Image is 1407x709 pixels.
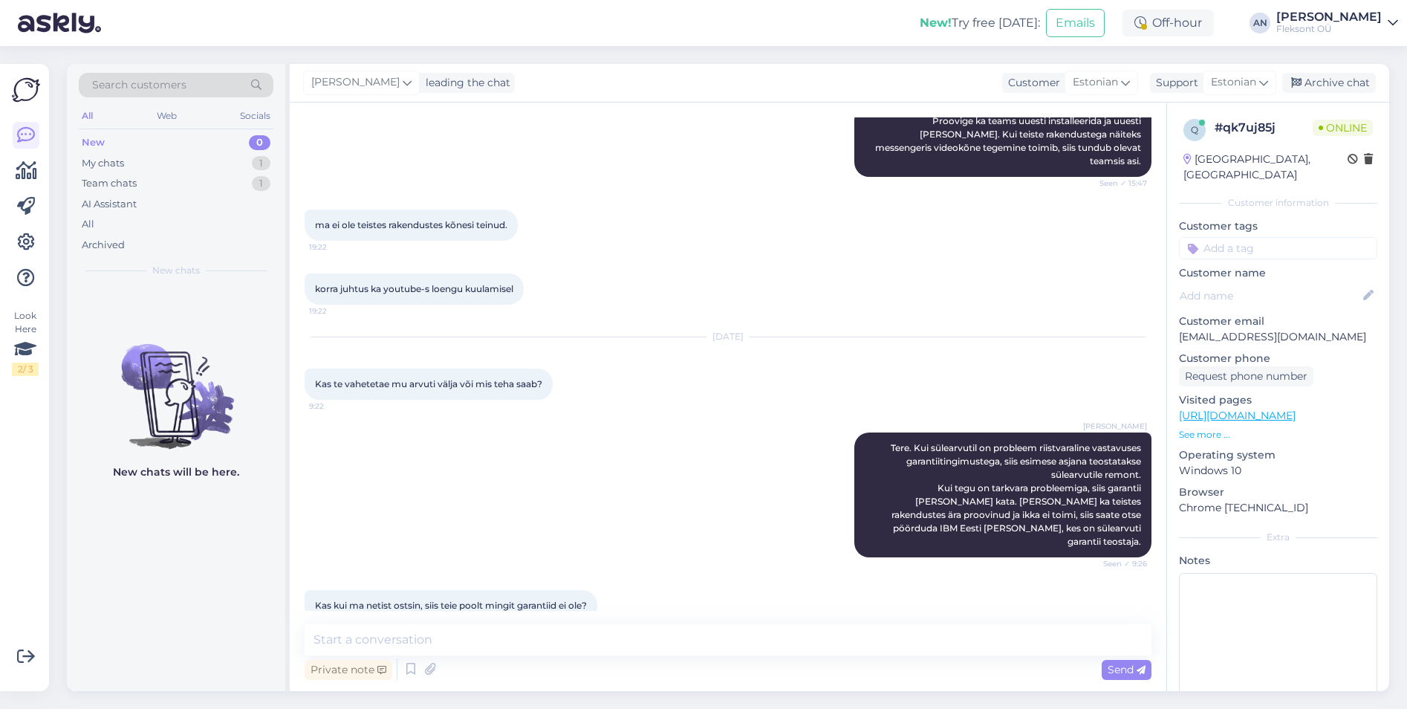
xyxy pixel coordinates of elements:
[1179,485,1377,500] p: Browser
[1073,74,1118,91] span: Estonian
[92,77,186,93] span: Search customers
[1282,73,1376,93] div: Archive chat
[311,74,400,91] span: [PERSON_NAME]
[309,242,365,253] span: 19:22
[891,442,1143,547] span: Tere. Kui sülearvutil on probleem riistvaraline vastavuses garantiitingimustega, siis esimese asj...
[420,75,510,91] div: leading the chat
[1179,196,1377,210] div: Customer information
[1183,152,1348,183] div: [GEOGRAPHIC_DATA], [GEOGRAPHIC_DATA]
[1276,11,1398,35] a: [PERSON_NAME]Fleksont OÜ
[1179,553,1377,569] p: Notes
[1091,558,1147,569] span: Seen ✓ 9:26
[1179,366,1313,386] div: Request phone number
[315,378,542,389] span: Kas te vahetetae mu arvuti välja või mis teha saab?
[12,363,39,376] div: 2 / 3
[305,660,392,680] div: Private note
[315,283,513,294] span: korra juhtus ka youtube-s loengu kuulamisel
[309,401,365,412] span: 9:22
[1179,531,1377,544] div: Extra
[315,600,587,611] span: Kas kui ma netist ostsin, siis teie poolt mingit garantiid ei ole?
[82,156,124,171] div: My chats
[1179,428,1377,441] p: See more ...
[1179,265,1377,281] p: Customer name
[12,309,39,376] div: Look Here
[152,264,200,277] span: New chats
[67,317,285,451] img: No chats
[1250,13,1270,33] div: AN
[252,156,270,171] div: 1
[309,305,365,317] span: 19:22
[82,238,125,253] div: Archived
[249,135,270,150] div: 0
[315,219,507,230] span: ma ei ole teistes rakendustes kõnesi teinud.
[1211,74,1256,91] span: Estonian
[305,330,1151,343] div: [DATE]
[1276,23,1382,35] div: Fleksont OÜ
[1215,119,1313,137] div: # qk7uj85j
[1179,237,1377,259] input: Add a tag
[237,106,273,126] div: Socials
[1091,178,1147,189] span: Seen ✓ 15:47
[1122,10,1214,36] div: Off-hour
[82,197,137,212] div: AI Assistant
[1179,351,1377,366] p: Customer phone
[82,135,105,150] div: New
[79,106,96,126] div: All
[1150,75,1198,91] div: Support
[1002,75,1060,91] div: Customer
[252,176,270,191] div: 1
[1313,120,1373,136] span: Online
[154,106,180,126] div: Web
[1179,329,1377,345] p: [EMAIL_ADDRESS][DOMAIN_NAME]
[113,464,239,480] p: New chats will be here.
[1179,447,1377,463] p: Operating system
[1179,463,1377,479] p: Windows 10
[1276,11,1382,23] div: [PERSON_NAME]
[1179,218,1377,234] p: Customer tags
[82,176,137,191] div: Team chats
[1083,421,1147,432] span: [PERSON_NAME]
[82,217,94,232] div: All
[1179,314,1377,329] p: Customer email
[1046,9,1105,37] button: Emails
[1191,124,1198,135] span: q
[1180,288,1360,304] input: Add name
[12,76,40,104] img: Askly Logo
[1179,500,1377,516] p: Chrome [TECHNICAL_ID]
[1179,409,1296,422] a: [URL][DOMAIN_NAME]
[920,14,1040,32] div: Try free [DATE]:
[1108,663,1146,676] span: Send
[920,16,952,30] b: New!
[1179,392,1377,408] p: Visited pages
